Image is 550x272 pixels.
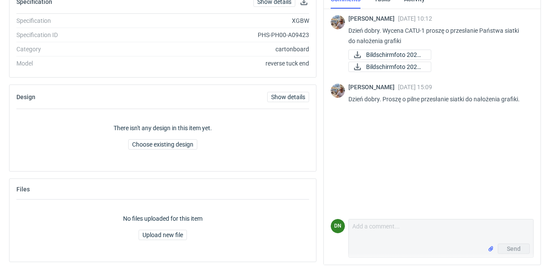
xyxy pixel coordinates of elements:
[366,50,424,59] span: Bildschirmfoto 2025-...
[348,84,398,91] span: [PERSON_NAME]
[348,50,431,60] div: Bildschirmfoto 2025-07-16 um 15.32.31 (1).png
[142,232,183,238] span: Upload new file
[398,15,432,22] span: [DATE] 10:12
[498,244,530,254] button: Send
[348,62,431,72] div: Bildschirmfoto 2025-07-16 um 15.32.58 (1).png
[139,230,187,240] button: Upload new file
[133,59,309,68] div: reverse tuck end
[507,246,521,252] span: Send
[348,94,527,104] p: Dzień dobry. Proszę o pilne przesłanie siatki do nałożenia grafiki.
[133,31,309,39] div: PHS-PH00-A09423
[16,31,133,39] div: Specification ID
[16,16,133,25] div: Specification
[133,16,309,25] div: XGBW
[398,84,432,91] span: [DATE] 15:09
[132,141,193,147] span: Choose existing design
[348,25,527,46] p: Dzień dobry. Wycena CATU-1 proszę o przesłanie Państwa siatki do nałożenia grafiki
[348,15,398,22] span: [PERSON_NAME]
[133,45,309,53] div: cartonboard
[16,59,133,68] div: Model
[331,84,345,98] img: Michał Palasek
[331,219,345,233] div: Dawid Nowak
[16,186,30,193] h2: Files
[114,124,212,132] p: There isn't any design in this item yet.
[267,92,309,102] a: Show details
[128,139,197,150] button: Choose existing design
[331,15,345,29] img: Michał Palasek
[331,219,345,233] figcaption: DN
[16,94,35,100] h2: Design
[16,45,133,53] div: Category
[348,62,431,72] a: Bildschirmfoto 2025-...
[366,62,424,72] span: Bildschirmfoto 2025-...
[123,214,202,223] p: No files uploaded for this item
[348,50,431,60] a: Bildschirmfoto 2025-...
